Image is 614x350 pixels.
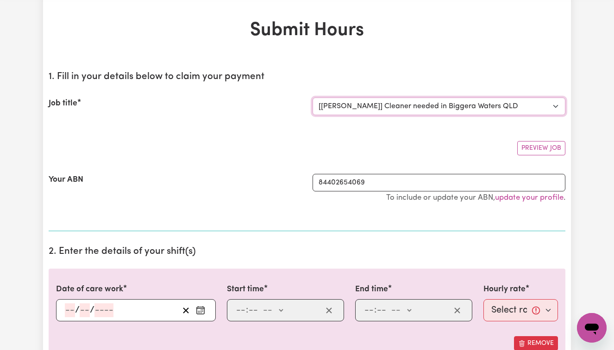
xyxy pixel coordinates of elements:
[248,303,258,317] input: --
[56,283,123,295] label: Date of care work
[236,303,246,317] input: --
[246,305,248,315] span: :
[49,71,565,83] h2: 1. Fill in your details below to claim your payment
[90,305,94,315] span: /
[483,283,526,295] label: Hourly rate
[386,194,565,202] small: To include or update your ABN, .
[94,303,113,317] input: ----
[364,303,374,317] input: --
[577,313,607,343] iframe: Button to launch messaging window
[49,19,565,42] h1: Submit Hours
[495,194,564,202] a: update your profile
[80,303,90,317] input: --
[49,98,77,110] label: Job title
[193,303,208,317] button: Enter the date of care work
[374,305,376,315] span: :
[227,283,264,295] label: Start time
[75,305,80,315] span: /
[65,303,75,317] input: --
[355,283,388,295] label: End time
[179,303,193,317] button: Clear date
[49,174,83,186] label: Your ABN
[517,141,565,155] button: Preview Job
[49,246,565,258] h2: 2. Enter the details of your shift(s)
[376,303,387,317] input: --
